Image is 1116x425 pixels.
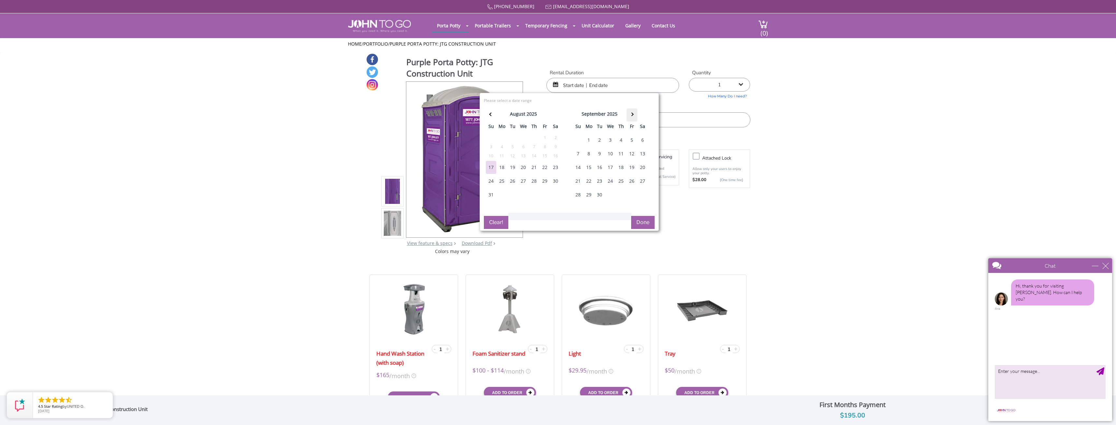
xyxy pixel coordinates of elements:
div: 5 [507,143,518,150]
a: Home [348,41,362,47]
div: 30 [550,175,561,188]
li:  [65,396,73,404]
span: [DATE] [38,408,50,413]
img: Call [487,4,493,10]
a: Unit Calculator [577,19,619,32]
img: cart a [758,20,768,29]
div: 1 [584,134,594,147]
p: Allow only your users to enjoy your potty. [692,167,746,175]
div: 28 [529,175,539,188]
div: 14 [529,152,539,160]
a: Contact Us [647,19,680,32]
a: Foam Sanitizer stand [472,349,525,358]
a: [PHONE_NUMBER] [494,3,534,9]
span: Star Rating [44,404,63,409]
span: /month [674,366,695,375]
span: /month [389,371,410,380]
div: 19 [627,161,637,174]
th: fr [540,121,550,133]
div: 23 [550,161,561,174]
th: sa [550,121,561,133]
button: Add to order [580,387,632,398]
div: 16 [550,152,561,160]
span: (0) [760,23,768,37]
a: Gallery [620,19,645,32]
button: Add to order [484,387,536,398]
a: Purple Porta Potty: JTG Construction Unit [390,41,496,47]
a: Download Pdf [462,240,492,246]
div: 8 [540,143,550,150]
div: 26 [627,175,637,188]
div: 10 [605,147,616,160]
div: 10 [486,152,496,160]
span: - [626,345,628,353]
li:  [51,396,59,404]
span: + [638,345,641,353]
div: 17 [486,161,496,174]
div: 9 [594,147,605,160]
th: th [616,121,627,133]
span: $29.95 [569,366,587,375]
div: 2 [550,134,561,141]
div: Colors may vary [381,248,524,255]
a: Twitter [367,66,378,78]
div: 3 [486,143,496,150]
h1: Purple Porta Potty: JTG Construction Unit [406,56,524,81]
div: 2 [594,134,605,147]
div: 16 [594,161,605,174]
div: 11 [616,147,626,160]
div: 23 [594,175,605,188]
a: Tray [665,349,675,358]
div: 29 [584,188,594,201]
img: 17 [569,283,643,335]
span: + [542,345,545,353]
th: mo [584,121,594,133]
img: Product [415,82,514,235]
img: 17 [495,283,525,335]
a: Portfolio [363,41,388,47]
th: tu [594,121,605,133]
a: Facebook [367,54,378,65]
span: + [734,345,737,353]
div: 15 [540,152,550,160]
th: we [518,121,529,133]
div: 25 [616,175,626,188]
button: Add to order [676,387,728,398]
strong: $28.00 [692,177,706,183]
span: $100 - $114 [472,366,504,375]
img: 17 [676,283,728,335]
a: Portable Trailers [470,19,516,32]
div: 25 [497,175,507,188]
div: 3 [605,134,616,147]
div: 17 [605,161,616,174]
button: Done [631,216,655,229]
iframe: Live Chat Box [984,254,1116,425]
div: 1 [540,134,550,141]
div: 12 [507,152,518,160]
a: Temporary Fencing [520,19,572,32]
span: /month [587,366,607,375]
div: 2025 [607,109,617,119]
li:  [37,396,45,404]
th: mo [497,121,507,133]
th: su [573,121,584,133]
div: 21 [573,175,583,188]
a: Light [569,349,581,358]
label: Quantity [689,69,750,76]
th: sa [637,121,648,133]
div: 4 [616,134,626,147]
div: 31 [486,188,496,201]
th: tu [507,121,518,133]
span: UNITED O. [67,404,84,409]
img: Review Rating [13,399,26,412]
label: Rental Duration [546,69,679,76]
div: 4 [497,143,507,150]
div: august [510,109,525,119]
img: 17 [397,283,431,335]
a: Hand Wash Station (with soap) [376,349,430,367]
span: - [530,345,532,353]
